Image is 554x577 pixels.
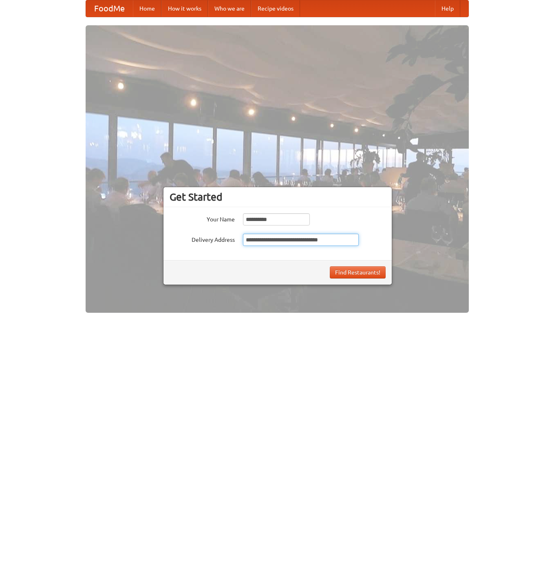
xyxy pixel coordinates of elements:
h3: Get Started [170,191,386,203]
label: Your Name [170,213,235,223]
a: Who we are [208,0,251,17]
a: FoodMe [86,0,133,17]
a: How it works [161,0,208,17]
a: Home [133,0,161,17]
button: Find Restaurants! [330,266,386,279]
a: Help [435,0,460,17]
label: Delivery Address [170,234,235,244]
a: Recipe videos [251,0,300,17]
